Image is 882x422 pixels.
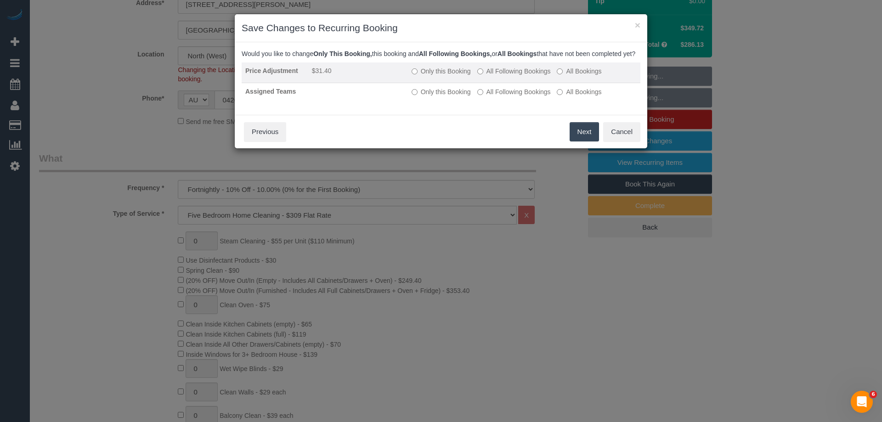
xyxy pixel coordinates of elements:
[412,67,471,76] label: All other bookings in the series will remain the same.
[419,50,492,57] b: All Following Bookings,
[498,50,537,57] b: All Bookings
[412,68,418,74] input: Only this Booking
[557,68,563,74] input: All Bookings
[870,391,877,398] span: 6
[557,67,601,76] label: All bookings that have not been completed yet will be changed.
[412,89,418,95] input: Only this Booking
[244,122,286,141] button: Previous
[557,87,601,96] label: All bookings that have not been completed yet will be changed.
[477,67,551,76] label: This and all the bookings after it will be changed.
[477,68,483,74] input: All Following Bookings
[635,20,640,30] button: ×
[312,66,404,75] li: $31.40
[313,50,372,57] b: Only This Booking,
[603,122,640,141] button: Cancel
[477,87,551,96] label: This and all the bookings after it will be changed.
[245,67,298,74] strong: Price Adjustment
[557,89,563,95] input: All Bookings
[242,21,640,35] h3: Save Changes to Recurring Booking
[242,49,640,58] p: Would you like to change this booking and or that have not been completed yet?
[412,87,471,96] label: All other bookings in the series will remain the same.
[570,122,599,141] button: Next
[851,391,873,413] iframe: Intercom live chat
[477,89,483,95] input: All Following Bookings
[245,88,296,95] strong: Assigned Teams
